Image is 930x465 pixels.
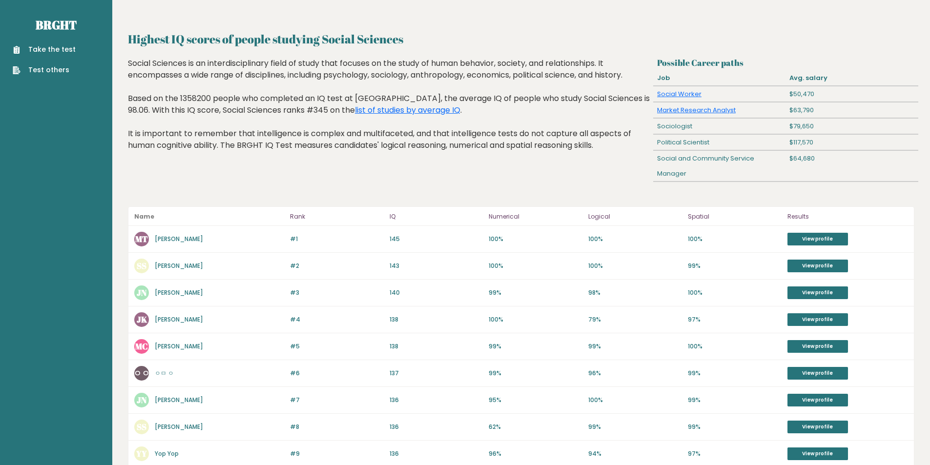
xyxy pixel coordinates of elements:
p: 136 [390,423,483,431]
p: 143 [390,262,483,270]
a: [PERSON_NAME] [155,423,203,431]
a: Social Worker [657,89,702,99]
p: 100% [588,235,682,243]
div: Social Sciences is an interdisciplinary field of study that focuses on the study of human behavio... [128,58,650,166]
p: #7 [290,396,384,404]
a: [PERSON_NAME] [155,262,203,270]
p: 99% [588,423,682,431]
a: [PERSON_NAME] [155,235,203,243]
p: 98% [588,288,682,297]
text: JN [137,287,147,298]
div: Political Scientist [653,135,785,150]
text: ㅇㅇ [133,367,150,379]
p: 99% [489,342,582,351]
p: #9 [290,449,384,458]
a: [PERSON_NAME] [155,315,203,323]
p: 137 [390,369,483,378]
div: $79,650 [786,119,918,134]
a: Yop Yop [155,449,179,458]
p: 100% [489,235,582,243]
text: JN [137,394,147,405]
p: 138 [390,342,483,351]
a: Take the test [13,44,76,55]
p: #5 [290,342,384,351]
p: 100% [489,315,582,324]
div: Social and Community Service Manager [653,151,785,182]
a: View profile [787,313,848,326]
p: 97% [688,449,782,458]
h2: Highest IQ scores of people studying Social Sciences [128,30,914,48]
p: 62% [489,423,582,431]
text: SS [137,421,146,432]
p: 136 [390,396,483,404]
div: Sociologist [653,119,785,134]
a: [PERSON_NAME] [155,396,203,404]
div: Avg. salary [786,70,918,86]
a: View profile [787,421,848,433]
p: 99% [588,342,682,351]
a: ㅇㅁ ㅇ [155,369,174,377]
p: Results [787,211,908,222]
a: View profile [787,233,848,245]
text: SS [137,260,146,271]
p: 100% [588,262,682,270]
div: $117,570 [786,135,918,150]
p: 99% [688,369,782,378]
a: Market Research Analyst [657,105,736,115]
p: #2 [290,262,384,270]
p: 95% [489,396,582,404]
a: View profile [787,394,848,406]
p: #3 [290,288,384,297]
p: 96% [588,369,682,378]
text: MT [135,233,148,244]
p: 99% [688,396,782,404]
text: MC [135,341,148,352]
a: Test others [13,65,76,75]
div: Job [653,70,785,86]
p: 97% [688,315,782,324]
p: 100% [489,262,582,270]
p: 100% [688,288,782,297]
p: #8 [290,423,384,431]
a: list of studies by average IQ [355,104,460,116]
p: 100% [688,342,782,351]
p: Numerical [489,211,582,222]
p: 100% [688,235,782,243]
p: 136 [390,449,483,458]
p: 99% [489,369,582,378]
a: [PERSON_NAME] [155,342,203,350]
p: IQ [390,211,483,222]
p: Rank [290,211,384,222]
p: 138 [390,315,483,324]
text: YY [136,448,147,459]
p: #1 [290,235,384,243]
div: $50,470 [786,86,918,102]
div: $64,680 [786,151,918,182]
p: Spatial [688,211,782,222]
a: View profile [787,260,848,272]
a: View profile [787,286,848,299]
p: 145 [390,235,483,243]
p: #6 [290,369,384,378]
a: View profile [787,447,848,460]
p: 99% [688,262,782,270]
p: 94% [588,449,682,458]
text: JK [137,314,147,325]
p: Logical [588,211,682,222]
a: [PERSON_NAME] [155,288,203,297]
p: 79% [588,315,682,324]
p: 140 [390,288,483,297]
b: Name [134,212,154,221]
p: 96% [489,449,582,458]
div: $63,790 [786,102,918,118]
p: 99% [489,288,582,297]
a: Brght [36,17,77,33]
a: View profile [787,340,848,353]
p: #4 [290,315,384,324]
a: View profile [787,367,848,380]
p: 99% [688,423,782,431]
p: 100% [588,396,682,404]
h3: Possible Career paths [657,58,914,68]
